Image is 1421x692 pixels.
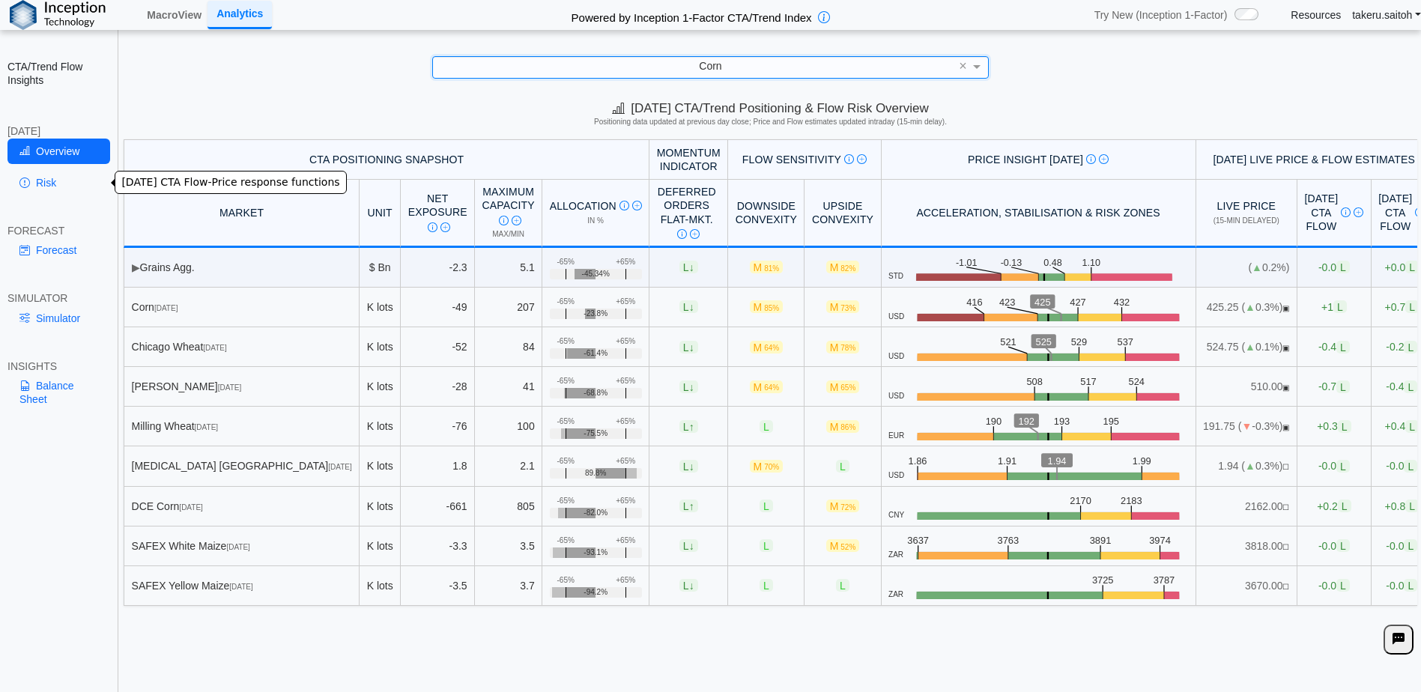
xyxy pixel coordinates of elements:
span: ▲ [1245,341,1255,353]
span: -0.0 [1318,261,1350,273]
td: -49 [401,288,475,327]
span: OPEN: Market session is currently open. [1282,344,1289,352]
span: Max/Min [492,230,524,238]
span: L [679,420,698,433]
span: +1 [1321,300,1347,313]
span: ↑ [689,420,694,432]
span: +0.2 [1317,500,1351,512]
td: K lots [360,327,401,367]
img: Info [499,216,509,225]
span: L [679,460,698,473]
span: M [826,380,860,393]
text: 195 [1103,416,1119,427]
span: [DATE] [218,383,241,392]
span: L [1404,579,1417,592]
span: L [1336,380,1350,393]
text: 537 [1118,336,1133,347]
td: 1.8 [401,446,475,486]
span: CNY [888,511,904,520]
span: -0.0 [1386,579,1417,592]
text: 3891 [1090,535,1112,547]
h2: CTA/Trend Flow Insights [7,60,110,87]
text: 1.10 [1087,257,1106,268]
div: Allocation [550,199,642,213]
th: CTA Positioning Snapshot [124,139,649,180]
div: INSIGHTS [7,359,110,373]
div: [DATE] CTA Flow-Price response functions [115,171,346,194]
text: 1.94 [1048,455,1067,467]
img: Info [619,201,629,210]
a: Balance Sheet [7,373,110,412]
text: -0.13 [1003,257,1025,268]
span: USD [888,392,904,401]
span: ▲ [1252,261,1262,273]
img: Read More [512,216,521,225]
span: NO FEED: Live data feed not provided for this market. [1282,543,1289,551]
text: 1.91 [998,455,1016,467]
a: MacroView [141,2,207,28]
div: -65% [557,576,575,585]
text: 416 [966,297,982,308]
text: 3637 [907,535,929,547]
span: L [1333,300,1347,313]
span: ↑ [689,500,694,512]
text: 192 [1019,416,1034,427]
text: 1.86 [909,455,927,467]
span: ▼ [1241,420,1252,432]
div: Deferred Orders FLAT-MKT. [657,185,717,240]
span: L [1405,300,1419,313]
div: -65% [557,536,575,545]
span: L [679,341,698,353]
span: 52% [840,543,855,551]
img: Info [844,154,854,164]
span: 65% [840,383,855,392]
td: 3818.00 [1196,526,1297,566]
span: ↓ [689,380,694,392]
td: -2.3 [401,248,475,288]
td: 524.75 ( 0.1%) [1196,327,1297,367]
th: Acceleration, Stabilisation & Risk Zones [882,180,1196,248]
span: EUR [888,431,904,440]
span: -0.0 [1318,460,1350,473]
span: [DATE] [154,304,178,312]
span: L [1338,500,1351,512]
span: NO FEED: Live data feed not provided for this market. [1282,463,1289,471]
span: ↓ [689,261,694,273]
span: M [826,539,860,552]
text: 3763 [998,535,1019,547]
div: SAFEX White Maize [132,539,352,553]
span: OPEN: Market session is currently open. [1282,383,1289,392]
text: 427 [1070,297,1085,308]
div: -65% [557,457,575,466]
div: +65% [616,297,635,306]
span: ZAR [888,550,903,559]
div: +65% [616,258,635,267]
td: -3.5 [401,566,475,606]
a: takeru.saitoh [1352,8,1421,22]
div: SAFEX Yellow Maize [132,579,352,592]
div: -65% [557,497,575,506]
span: [DATE] [328,463,351,471]
span: L [1404,341,1417,353]
span: STD [888,272,903,281]
span: L [1336,460,1350,473]
span: USD [888,312,904,321]
span: Clear value [957,57,969,78]
text: 517 [1080,376,1096,387]
text: 524 [1129,376,1145,387]
span: -61.4% [584,349,608,358]
span: OPEN: Market session is currently open. [1282,304,1289,312]
img: Read More [857,154,867,164]
span: -45.34% [582,270,610,279]
span: -75.5% [584,429,608,438]
span: -82.0% [584,509,608,518]
td: 1.94 ( 0.3%) [1196,446,1297,486]
span: +0.8 [1385,500,1419,512]
span: USD [888,352,904,361]
div: +65% [616,417,635,426]
td: -76 [401,407,475,446]
span: NO FEED: Live data feed not provided for this market. [1282,583,1289,591]
span: L [1336,341,1350,353]
td: K lots [360,288,401,327]
text: 529 [1071,336,1087,347]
